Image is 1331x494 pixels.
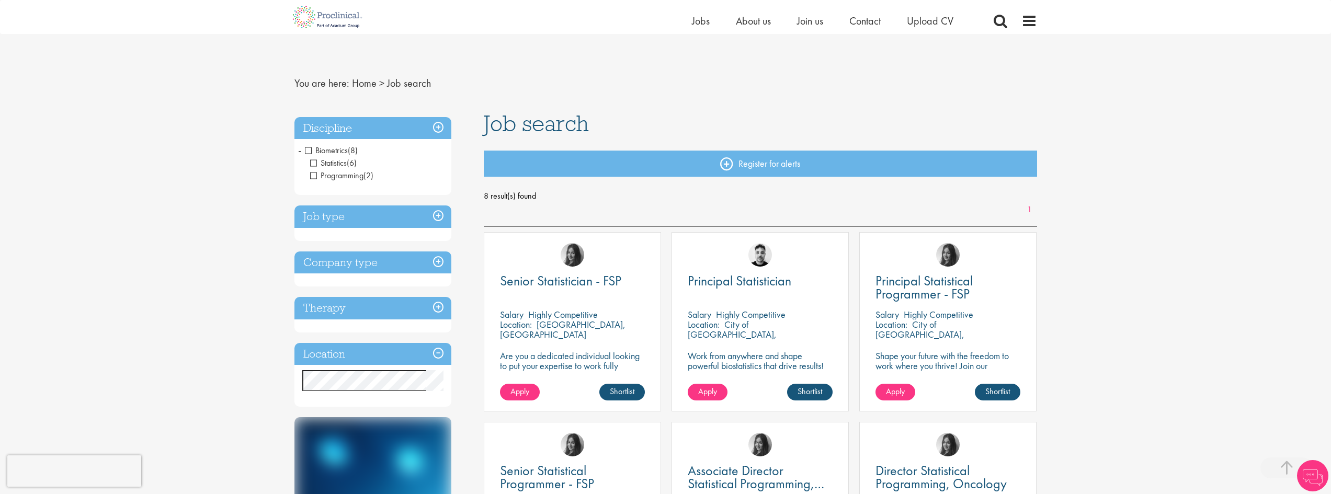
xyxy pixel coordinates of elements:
[7,455,141,487] iframe: reCAPTCHA
[310,170,373,181] span: Programming
[875,464,1020,490] a: Director Statistical Programming, Oncology
[748,433,772,456] img: Heidi Hennigan
[875,318,964,350] p: City of [GEOGRAPHIC_DATA], [GEOGRAPHIC_DATA]
[484,151,1037,177] a: Register for alerts
[875,272,973,303] span: Principal Statistical Programmer - FSP
[305,145,348,156] span: Biometrics
[1022,204,1037,216] a: 1
[500,274,645,288] a: Senior Statistician - FSP
[500,308,524,320] span: Salary
[294,343,451,365] h3: Location
[500,464,645,490] a: Senior Statistical Programmer - FSP
[688,308,711,320] span: Salary
[875,384,915,400] a: Apply
[561,433,584,456] img: Heidi Hennigan
[561,243,584,267] img: Heidi Hennigan
[736,14,771,28] a: About us
[500,384,540,400] a: Apply
[484,109,589,137] span: Job search
[500,318,532,330] span: Location:
[936,433,960,456] img: Heidi Hennigan
[1297,460,1328,491] img: Chatbot
[688,351,833,390] p: Work from anywhere and shape powerful biostatistics that drive results! Enjoy the freedom of remo...
[500,462,594,492] span: Senior Statistical Programmer - FSP
[310,157,357,168] span: Statistics
[748,243,772,267] img: Dean Fisher
[528,308,598,320] p: Highly Competitive
[363,170,373,181] span: (2)
[907,14,953,28] a: Upload CV
[294,117,451,140] h3: Discipline
[688,384,727,400] a: Apply
[305,145,358,156] span: Biometrics
[688,318,777,350] p: City of [GEOGRAPHIC_DATA], [GEOGRAPHIC_DATA]
[599,384,645,400] a: Shortlist
[294,297,451,319] h3: Therapy
[875,308,899,320] span: Salary
[904,308,973,320] p: Highly Competitive
[500,351,645,381] p: Are you a dedicated individual looking to put your expertise to work fully flexibly in a remote p...
[294,76,349,90] span: You are here:
[787,384,833,400] a: Shortlist
[698,386,717,397] span: Apply
[688,464,833,490] a: Associate Director Statistical Programming, Oncology
[510,386,529,397] span: Apply
[875,274,1020,301] a: Principal Statistical Programmer - FSP
[500,272,621,290] span: Senior Statistician - FSP
[348,145,358,156] span: (8)
[387,76,431,90] span: Job search
[294,205,451,228] h3: Job type
[310,157,347,168] span: Statistics
[688,272,791,290] span: Principal Statistician
[379,76,384,90] span: >
[936,243,960,267] img: Heidi Hennigan
[347,157,357,168] span: (6)
[875,462,1007,492] span: Director Statistical Programming, Oncology
[484,188,1037,204] span: 8 result(s) found
[716,308,786,320] p: Highly Competitive
[875,318,907,330] span: Location:
[849,14,881,28] a: Contact
[875,351,1020,390] p: Shape your future with the freedom to work where you thrive! Join our pharmaceutical client with ...
[688,274,833,288] a: Principal Statistician
[797,14,823,28] a: Join us
[352,76,377,90] a: breadcrumb link
[692,14,710,28] a: Jobs
[310,170,363,181] span: Programming
[688,318,720,330] span: Location:
[975,384,1020,400] a: Shortlist
[500,318,625,340] p: [GEOGRAPHIC_DATA], [GEOGRAPHIC_DATA]
[886,386,905,397] span: Apply
[298,142,301,158] span: -
[294,251,451,274] h3: Company type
